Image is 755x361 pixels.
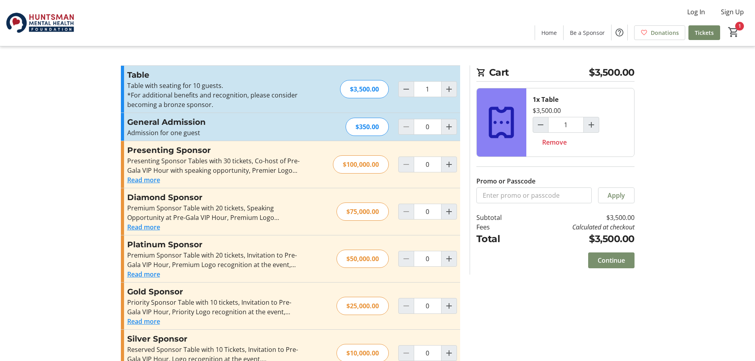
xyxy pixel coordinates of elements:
[127,203,300,222] div: Premium Sponsor Table with 20 tickets, Speaking Opportunity at Pre-Gala VIP Hour, Premium Logo re...
[127,250,300,269] div: Premium Sponsor Table with 20 tickets, Invitation to Pre-Gala VIP Hour, Premium Logo recognition ...
[127,222,160,232] button: Read more
[721,7,744,17] span: Sign Up
[695,29,714,37] span: Tickets
[541,29,557,37] span: Home
[476,187,592,203] input: Enter promo or passcode
[715,6,750,18] button: Sign Up
[687,7,705,17] span: Log In
[127,239,300,250] h3: Platinum Sponsor
[127,90,300,109] p: *For additional benefits and recognition, please consider becoming a bronze sponsor.
[612,25,627,40] button: Help
[127,175,160,185] button: Read more
[127,156,300,175] div: Presenting Sponsor Tables with 30 tickets, Co-host of Pre-Gala VIP Hour with speaking opportunity...
[414,204,442,220] input: Diamond Sponsor Quantity
[570,29,605,37] span: Be a Sponsor
[414,298,442,314] input: Gold Sponsor Quantity
[127,317,160,326] button: Read more
[127,286,300,298] h3: Gold Sponsor
[726,25,741,39] button: Cart
[442,119,457,134] button: Increment by one
[333,155,389,174] div: $100,000.00
[127,69,300,81] h3: Table
[634,25,685,40] a: Donations
[127,116,300,128] h3: General Admission
[127,144,300,156] h3: Presenting Sponsor
[127,333,300,345] h3: Silver Sponsor
[442,157,457,172] button: Increment by one
[414,345,442,361] input: Silver Sponsor Quantity
[127,191,300,203] h3: Diamond Sponsor
[564,25,611,40] a: Be a Sponsor
[535,25,563,40] a: Home
[548,117,584,133] input: Table Quantity
[476,176,535,186] label: Promo or Passcode
[340,80,389,98] div: $3,500.00
[336,250,389,268] div: $50,000.00
[442,251,457,266] button: Increment by one
[651,29,679,37] span: Donations
[476,232,522,246] td: Total
[598,256,625,265] span: Continue
[442,204,457,219] button: Increment by one
[5,3,75,43] img: Huntsman Mental Health Foundation's Logo
[399,82,414,97] button: Decrement by one
[598,187,635,203] button: Apply
[608,191,625,200] span: Apply
[476,65,635,82] h2: Cart
[336,297,389,315] div: $25,000.00
[336,202,389,221] div: $75,000.00
[414,81,442,97] input: Table Quantity
[346,118,389,136] div: $350.00
[414,119,442,135] input: General Admission Quantity
[584,117,599,132] button: Increment by one
[533,106,561,115] div: $3,500.00
[533,134,576,150] button: Remove
[588,252,635,268] button: Continue
[688,25,720,40] a: Tickets
[127,298,300,317] div: Priority Sponsor Table with 10 tickets, Invitation to Pre-Gala VIP Hour, Priority Logo recognitio...
[476,222,522,232] td: Fees
[127,81,300,90] p: Table with seating for 10 guests.
[127,269,160,279] button: Read more
[476,213,522,222] td: Subtotal
[414,251,442,267] input: Platinum Sponsor Quantity
[533,95,558,104] div: 1x Table
[442,298,457,313] button: Increment by one
[522,213,634,222] td: $3,500.00
[533,117,548,132] button: Decrement by one
[442,82,457,97] button: Increment by one
[442,346,457,361] button: Increment by one
[522,222,634,232] td: Calculated at checkout
[589,65,635,80] span: $3,500.00
[127,128,300,138] p: Admission for one guest
[681,6,711,18] button: Log In
[542,138,567,147] span: Remove
[522,232,634,246] td: $3,500.00
[414,157,442,172] input: Presenting Sponsor Quantity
